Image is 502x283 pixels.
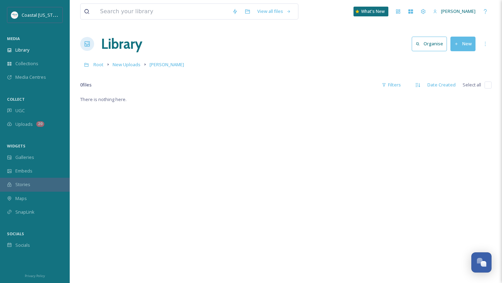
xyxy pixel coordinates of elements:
[11,12,18,18] img: download%20%281%29.jpeg
[15,242,30,248] span: Socials
[471,252,492,273] button: Open Chat
[97,4,229,19] input: Search your library
[80,96,127,102] span: There is nothing here.
[15,195,27,202] span: Maps
[15,181,30,188] span: Stories
[441,8,476,14] span: [PERSON_NAME]
[15,209,35,215] span: SnapLink
[15,60,38,67] span: Collections
[113,61,140,68] span: New Uploads
[15,47,29,53] span: Library
[80,82,92,88] span: 0 file s
[150,60,184,69] a: [PERSON_NAME]
[15,168,32,174] span: Embeds
[93,61,104,68] span: Root
[254,5,295,18] a: View all files
[463,82,481,88] span: Select all
[7,97,25,102] span: COLLECT
[412,37,447,51] button: Organise
[113,60,140,69] a: New Uploads
[101,33,142,54] a: Library
[429,5,479,18] a: [PERSON_NAME]
[15,154,34,161] span: Galleries
[378,78,404,92] div: Filters
[15,121,33,128] span: Uploads
[353,7,388,16] a: What's New
[25,274,45,278] span: Privacy Policy
[7,143,25,148] span: WIDGETS
[15,107,25,114] span: UGC
[36,121,44,127] div: 20
[15,74,46,81] span: Media Centres
[93,60,104,69] a: Root
[7,36,20,41] span: MEDIA
[25,271,45,280] a: Privacy Policy
[150,61,184,68] span: [PERSON_NAME]
[424,78,459,92] div: Date Created
[450,37,476,51] button: New
[22,12,62,18] span: Coastal [US_STATE]
[7,231,24,236] span: SOCIALS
